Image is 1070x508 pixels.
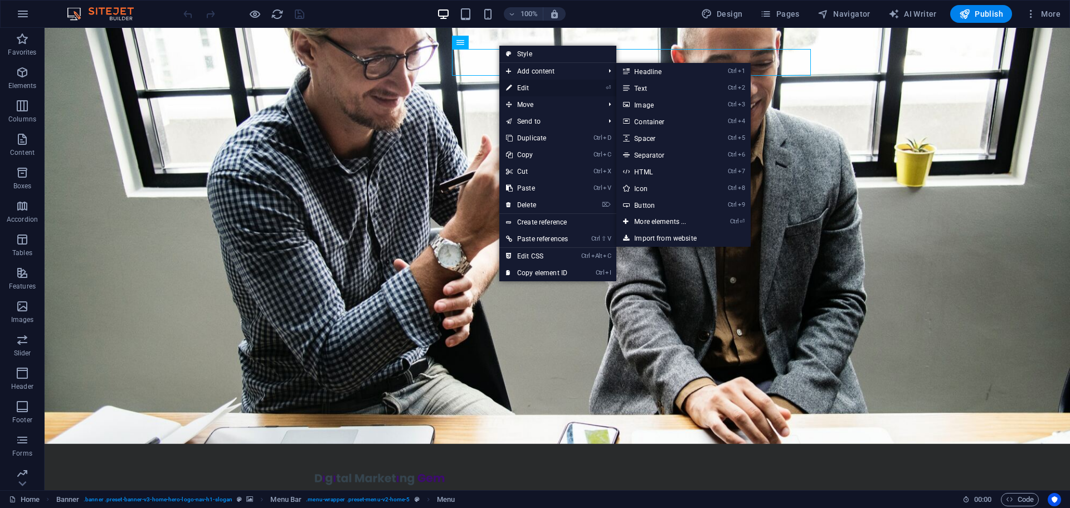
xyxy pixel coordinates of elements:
[616,213,708,230] a: Ctrl⏎More elements ...
[306,493,410,506] span: . menu-wrapper .preset-menu-v2-home-5
[12,416,32,424] p: Footer
[270,493,301,506] span: Click to select. Double-click to edit
[499,113,600,130] a: Send to
[499,231,575,247] a: Ctrl⇧VPaste references
[84,493,232,506] span: . banner .preset-banner-v3-home-hero-logo-nav-h1-slogan
[499,46,616,62] a: Style
[616,63,708,80] a: Ctrl1Headline
[974,493,991,506] span: 00 00
[728,67,737,75] i: Ctrl
[596,269,605,276] i: Ctrl
[603,252,611,260] i: C
[616,230,750,247] a: Import from website
[982,495,984,504] span: :
[7,215,38,224] p: Accordion
[616,130,708,146] a: Ctrl5Spacer
[591,252,602,260] i: Alt
[601,235,606,242] i: ⇧
[728,134,737,141] i: Ctrl
[499,63,600,80] span: Add content
[738,168,745,175] i: 7
[246,496,253,502] i: This element contains a background
[1021,5,1065,23] button: More
[415,496,420,502] i: This element is a customizable preset
[728,101,737,108] i: Ctrl
[499,214,616,231] a: Create reference
[738,201,745,208] i: 9
[594,151,602,158] i: Ctrl
[607,235,611,242] i: V
[728,168,737,175] i: Ctrl
[616,197,708,213] a: Ctrl9Button
[605,269,611,276] i: I
[9,282,36,291] p: Features
[499,197,575,213] a: ⌦Delete
[738,67,745,75] i: 1
[738,184,745,192] i: 8
[740,218,745,225] i: ⏎
[730,218,739,225] i: Ctrl
[728,201,737,208] i: Ctrl
[616,163,708,180] a: Ctrl7HTML
[499,146,575,163] a: CtrlCCopy
[1048,493,1061,506] button: Usercentrics
[14,349,31,358] p: Slider
[616,146,708,163] a: Ctrl6Separator
[237,496,242,502] i: This element is a customizable preset
[12,449,32,458] p: Forms
[499,80,575,96] a: ⏎Edit
[45,28,1070,490] iframe: To enrich screen reader interactions, please activate Accessibility in Grammarly extension settings
[1025,8,1061,19] span: More
[591,235,600,242] i: Ctrl
[738,101,745,108] i: 3
[616,80,708,96] a: Ctrl2Text
[728,184,737,192] i: Ctrl
[1001,493,1039,506] button: Code
[606,84,611,91] i: ⏎
[594,134,602,141] i: Ctrl
[1006,493,1034,506] span: Code
[499,248,575,265] a: CtrlAltCEdit CSS
[499,180,575,197] a: CtrlVPaste
[738,151,745,158] i: 6
[437,493,455,506] span: Click to select. Double-click to edit
[616,113,708,130] a: Ctrl4Container
[499,130,575,146] a: CtrlDDuplicate
[499,163,575,180] a: CtrlXCut
[603,184,611,192] i: V
[738,84,745,91] i: 2
[616,96,708,113] a: Ctrl3Image
[8,115,36,124] p: Columns
[738,134,745,141] i: 5
[9,493,40,506] a: Click to cancel selection. Double-click to open Pages
[11,315,34,324] p: Images
[8,81,37,90] p: Elements
[499,96,600,113] span: Move
[728,151,737,158] i: Ctrl
[594,168,602,175] i: Ctrl
[602,201,611,208] i: ⌦
[728,84,737,91] i: Ctrl
[12,248,32,257] p: Tables
[738,118,745,125] i: 4
[616,180,708,197] a: Ctrl8Icon
[603,134,611,141] i: D
[11,382,33,391] p: Header
[8,48,36,57] p: Favorites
